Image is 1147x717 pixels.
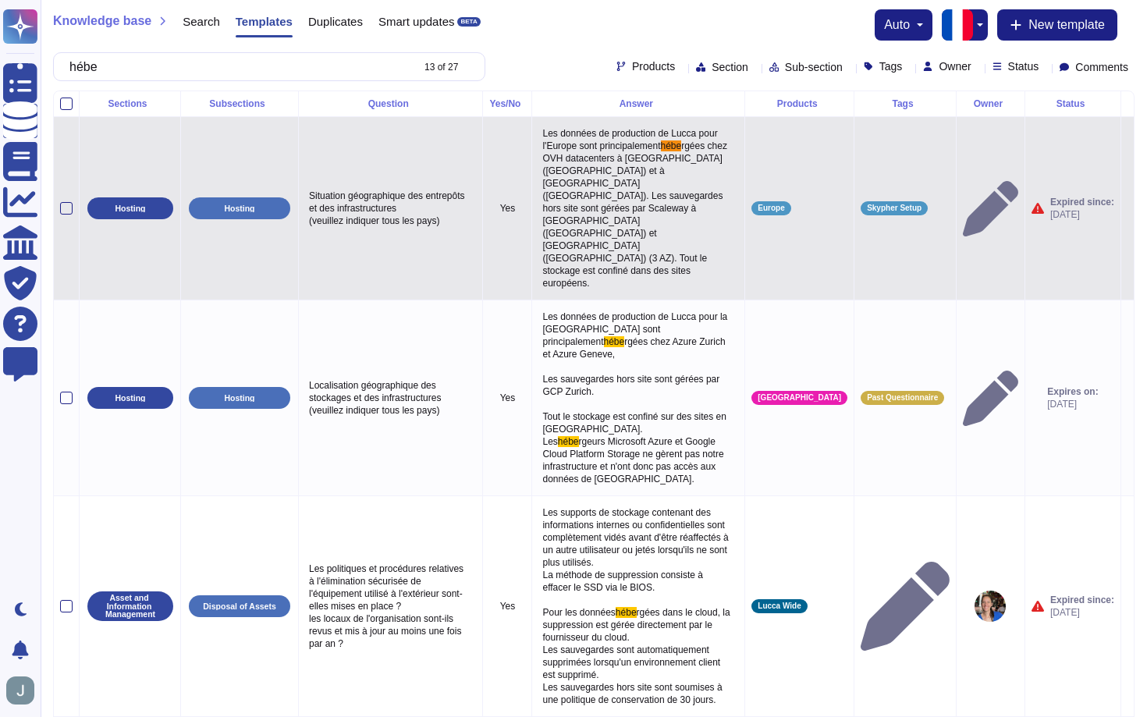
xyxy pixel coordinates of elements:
span: [DATE] [1050,606,1114,619]
span: [DATE] [1047,398,1098,410]
span: Expired since: [1050,594,1114,606]
p: Asset and Information Management [93,594,168,619]
div: 13 of 27 [424,62,458,72]
button: New template [997,9,1117,41]
div: Answer [538,99,738,108]
span: Lucca Wide [758,602,801,610]
span: Knowledge base [53,15,151,27]
span: Duplicates [308,16,363,27]
span: Status [1008,61,1039,72]
p: Hosting [224,394,254,403]
div: Yes/No [489,99,525,108]
button: user [3,673,45,708]
p: Yes [489,202,525,215]
span: hébe [661,140,682,151]
p: Les politiques et procédures relatives à l'élimination sécurisée de l'équipement utilisé à l'exté... [305,559,476,654]
span: Expires on: [1047,385,1098,398]
img: fr [942,9,973,41]
span: Les supports de stockage contenant des informations internes ou confidentielles sont complètement... [542,507,731,618]
span: Les données de production de Lucca pour la [GEOGRAPHIC_DATA] sont principalement [542,311,730,347]
input: Search by keywords [62,53,410,80]
span: [GEOGRAPHIC_DATA] [758,394,841,402]
div: Sections [86,99,174,108]
img: user [6,676,34,705]
div: Products [751,99,847,108]
span: Owner [939,61,971,72]
div: Question [305,99,476,108]
p: Hosting [224,204,254,213]
span: Les données de production de Lucca pour l'Europe sont principalement [542,128,720,151]
span: Skypher Setup [867,204,922,212]
span: Products [632,61,675,72]
span: Comments [1075,62,1128,73]
span: rgées dans le cloud, la suppression est gérée directement par le fournisseur du cloud. Les sauveg... [542,607,733,705]
div: BETA [457,17,480,27]
span: Europe [758,204,784,212]
span: rgeurs Microsoft Azure et Google Cloud Platform Storage ne gèrent pas notre infrastructure et n'o... [542,436,726,485]
div: Tags [861,99,950,108]
span: Section [712,62,748,73]
p: Yes [489,392,525,404]
span: [DATE] [1050,208,1114,221]
p: Hosting [115,204,145,213]
button: auto [884,19,923,31]
span: Templates [236,16,293,27]
span: Past Questionnaire [867,394,938,402]
p: Yes [489,600,525,612]
span: Sub-section [785,62,843,73]
p: Disposal of Assets [203,602,276,611]
span: Search [183,16,220,27]
span: hébe [604,336,625,347]
div: Status [1032,99,1114,108]
span: rgées chez Azure Zurich et Azure Geneve, Les sauvegardes hors site sont gérées par GCP Zurich. To... [542,336,729,447]
span: Expired since: [1050,196,1114,208]
span: hébe [616,607,637,618]
img: user [975,591,1006,622]
p: Hosting [115,394,145,403]
span: New template [1028,19,1105,31]
span: auto [884,19,910,31]
div: Subsections [187,99,292,108]
span: Smart updates [378,16,455,27]
p: Situation géographique des entrepôts et des infrastructures (veuillez indiquer tous les pays) [305,186,476,231]
span: Tags [879,61,903,72]
div: Owner [963,99,1018,108]
span: hébe [558,436,579,447]
p: Localisation géographique des stockages et des infrastructures (veuillez indiquer tous les pays) [305,375,476,421]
